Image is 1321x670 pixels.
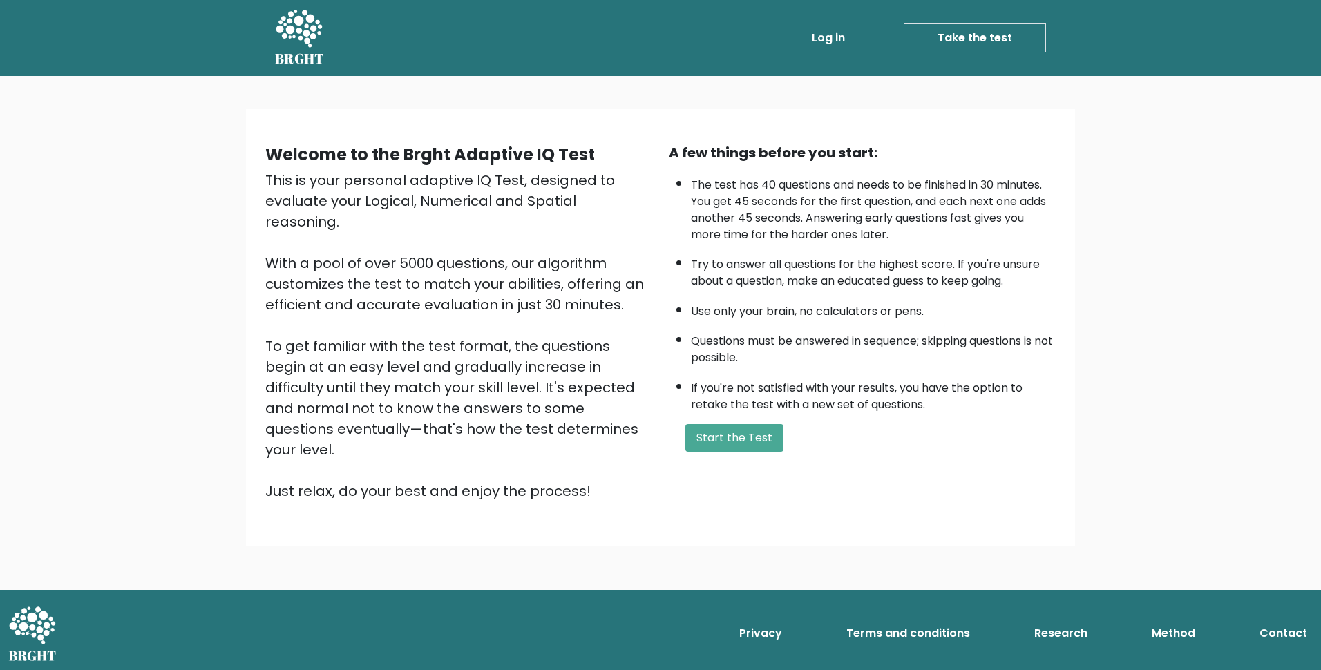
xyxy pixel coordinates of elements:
[1029,620,1093,647] a: Research
[275,6,325,70] a: BRGHT
[265,170,652,501] div: This is your personal adaptive IQ Test, designed to evaluate your Logical, Numerical and Spatial ...
[904,23,1046,52] a: Take the test
[1254,620,1313,647] a: Contact
[691,170,1056,243] li: The test has 40 questions and needs to be finished in 30 minutes. You get 45 seconds for the firs...
[691,296,1056,320] li: Use only your brain, no calculators or pens.
[841,620,976,647] a: Terms and conditions
[691,373,1056,413] li: If you're not satisfied with your results, you have the option to retake the test with a new set ...
[734,620,788,647] a: Privacy
[1146,620,1201,647] a: Method
[806,24,850,52] a: Log in
[275,50,325,67] h5: BRGHT
[685,424,783,452] button: Start the Test
[669,142,1056,163] div: A few things before you start:
[691,249,1056,289] li: Try to answer all questions for the highest score. If you're unsure about a question, make an edu...
[265,143,595,166] b: Welcome to the Brght Adaptive IQ Test
[691,326,1056,366] li: Questions must be answered in sequence; skipping questions is not possible.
